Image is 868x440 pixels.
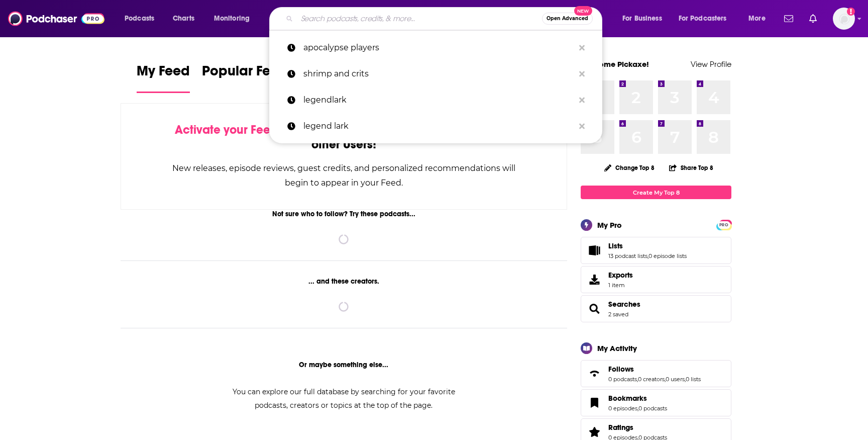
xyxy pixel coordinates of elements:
span: Logged in as Pickaxe [833,8,855,30]
span: Searches [581,295,731,322]
span: More [748,12,766,26]
span: Open Advanced [547,16,588,21]
svg: Add a profile image [847,8,855,16]
a: Exports [581,266,731,293]
a: shrimp and crits [269,61,602,87]
div: by following Podcasts, Creators, Lists, and other Users! [171,123,516,152]
button: Show profile menu [833,8,855,30]
div: Or maybe something else... [121,361,567,369]
a: 0 lists [686,376,701,383]
img: Podchaser - Follow, Share and Rate Podcasts [8,9,104,28]
span: Podcasts [125,12,154,26]
div: My Pro [597,220,622,230]
p: legend lark [303,113,574,139]
span: For Business [622,12,662,26]
a: Ratings [584,425,604,439]
p: shrimp and crits [303,61,574,87]
a: legendlark [269,87,602,113]
div: Search podcasts, credits, & more... [279,7,612,30]
a: Searches [608,300,640,309]
span: Follows [581,360,731,387]
a: Show notifications dropdown [805,10,821,27]
a: Welcome Pickaxe! [581,59,649,69]
a: Charts [166,11,200,27]
a: My Feed [137,62,190,93]
span: Exports [584,273,604,287]
span: New [574,6,592,16]
a: 0 podcasts [608,376,637,383]
p: apocalypse players [303,35,574,61]
a: 0 users [666,376,685,383]
span: Charts [173,12,194,26]
a: 0 episodes [608,405,637,412]
button: Open AdvancedNew [542,13,593,25]
span: Follows [608,365,634,374]
span: Exports [608,271,633,280]
span: My Feed [137,62,190,85]
a: Searches [584,302,604,316]
div: New releases, episode reviews, guest credits, and personalized recommendations will begin to appe... [171,161,516,190]
span: Lists [608,241,623,250]
span: Ratings [608,423,633,432]
div: My Activity [597,343,637,353]
span: Bookmarks [581,389,731,416]
button: Change Top 8 [598,161,661,174]
a: Lists [584,243,604,257]
a: 2 saved [608,311,628,318]
a: View Profile [691,59,731,69]
a: 0 podcasts [638,405,667,412]
span: 1 item [608,282,633,289]
a: legend lark [269,113,602,139]
span: , [637,405,638,412]
a: Follows [608,365,701,374]
button: open menu [615,11,675,27]
div: ... and these creators. [121,277,567,286]
span: , [665,376,666,383]
span: Monitoring [214,12,250,26]
a: Bookmarks [608,394,667,403]
a: Popular Feed [202,62,287,93]
div: Not sure who to follow? Try these podcasts... [121,210,567,218]
button: open menu [207,11,263,27]
div: You can explore our full database by searching for your favorite podcasts, creators or topics at ... [220,385,467,412]
span: , [637,376,638,383]
span: PRO [718,221,730,229]
img: User Profile [833,8,855,30]
a: Follows [584,367,604,381]
button: open menu [118,11,167,27]
a: Bookmarks [584,396,604,410]
a: Ratings [608,423,667,432]
input: Search podcasts, credits, & more... [297,11,542,27]
span: Popular Feed [202,62,287,85]
a: apocalypse players [269,35,602,61]
a: Create My Top 8 [581,186,731,199]
button: Share Top 8 [669,158,714,178]
a: 0 episode lists [648,252,687,259]
a: Lists [608,241,687,250]
button: open menu [672,11,741,27]
button: open menu [741,11,778,27]
span: Lists [581,237,731,264]
a: 0 creators [638,376,665,383]
span: For Podcasters [679,12,727,26]
span: , [647,252,648,259]
span: Bookmarks [608,394,647,403]
p: legendlark [303,87,574,113]
span: , [685,376,686,383]
a: PRO [718,221,730,228]
a: 13 podcast lists [608,252,647,259]
span: Activate your Feed [175,122,278,137]
a: Show notifications dropdown [780,10,797,27]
